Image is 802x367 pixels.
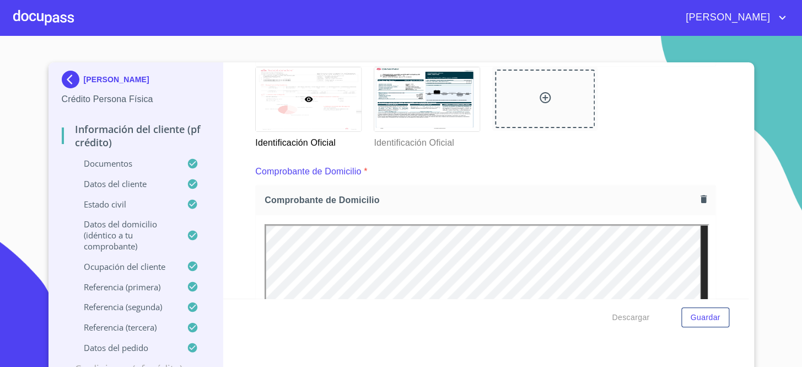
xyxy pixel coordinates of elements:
p: Referencia (segunda) [62,301,187,312]
p: Ocupación del Cliente [62,261,187,272]
p: Estado Civil [62,199,187,210]
p: Identificación Oficial [374,132,479,150]
span: Comprobante de Domicilio [265,194,696,206]
p: Documentos [62,158,187,169]
p: Referencia (tercera) [62,322,187,333]
p: Datos del pedido [62,342,187,353]
p: Identificación Oficial [255,132,360,150]
span: [PERSON_NAME] [677,9,776,26]
span: Descargar [612,311,649,325]
p: [PERSON_NAME] [84,75,149,84]
p: Referencia (primera) [62,281,187,292]
button: Descargar [607,307,654,328]
button: account of current user [677,9,789,26]
img: Identificación Oficial [374,67,480,131]
img: Docupass spot blue [62,71,84,88]
span: Guardar [690,311,720,325]
p: Información del cliente (PF crédito) [62,123,210,149]
p: Datos del cliente [62,178,187,189]
p: Comprobante de Domicilio [255,165,361,178]
div: [PERSON_NAME] [62,71,210,93]
p: Crédito Persona Física [62,93,210,106]
button: Guardar [681,307,729,328]
p: Datos del domicilio (idéntico a tu comprobante) [62,219,187,252]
